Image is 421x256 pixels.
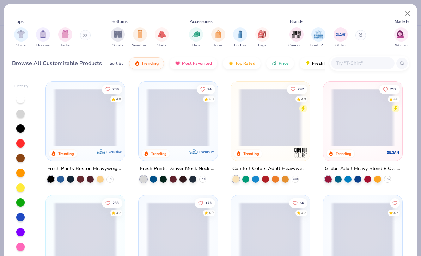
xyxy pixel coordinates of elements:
span: Hoodies [36,43,50,48]
button: filter button [334,27,348,48]
span: Sweatpants [132,43,148,48]
button: Like [196,84,215,94]
div: filter for Tanks [58,27,72,48]
div: filter for Hats [189,27,203,48]
span: Exclusive [107,150,122,154]
button: filter button [394,27,408,48]
div: filter for Totes [211,27,225,48]
span: Most Favorited [182,61,212,66]
span: Bags [258,43,266,48]
div: Filter By [14,83,29,89]
img: Shorts Image [114,30,122,38]
div: 4.8 [393,96,398,102]
button: Like [379,84,400,94]
div: 4.9 [301,96,306,102]
img: Women Image [397,30,405,38]
button: Most Favorited [170,57,217,69]
button: filter button [132,27,148,48]
div: filter for Skirts [155,27,169,48]
button: Price [266,57,294,69]
img: trending.gif [134,61,140,66]
img: Sweatpants Image [136,30,144,38]
img: Bottles Image [236,30,244,38]
div: Gildan Adult Heavy Blend 8 Oz. 50/50 Hooded Sweatshirt [325,164,401,173]
button: Like [289,198,307,208]
div: Fresh Prints Boston Heavyweight Hoodie [47,164,123,173]
div: filter for Shirts [14,27,28,48]
div: filter for Comfort Colors [288,27,305,48]
img: flash.gif [305,61,311,66]
div: 4.8 [116,96,121,102]
span: 233 [112,201,119,205]
div: Brands [290,18,303,25]
img: Comfort Colors logo [294,145,308,160]
div: 4.8 [208,96,213,102]
button: filter button [14,27,28,48]
div: Comfort Colors Adult Heavyweight T-Shirt [232,164,309,173]
button: Like [287,84,307,94]
input: Try "T-Shirt" [335,59,390,67]
span: 74 [207,87,211,91]
div: Fresh Prints Denver Mock Neck Heavyweight Sweatshirt [140,164,216,173]
span: Skirts [157,43,166,48]
img: Gildan Image [335,29,346,40]
button: Close [401,7,414,20]
button: filter button [155,27,169,48]
span: 212 [390,87,396,91]
button: Fresh Prints Flash [300,57,381,69]
button: filter button [310,27,327,48]
span: 56 [300,201,304,205]
div: filter for Bags [255,27,269,48]
button: filter button [211,27,225,48]
span: Fresh Prints Flash [312,61,348,66]
span: + 37 [385,177,390,181]
span: Comfort Colors [288,43,305,48]
span: Women [395,43,408,48]
span: 236 [112,87,119,91]
button: filter button [233,27,247,48]
div: filter for Shorts [111,27,125,48]
span: + 10 [200,177,205,181]
button: filter button [255,27,269,48]
img: Skirts Image [158,30,166,38]
button: filter button [111,27,125,48]
button: Like [102,198,122,208]
button: filter button [288,27,305,48]
span: Tanks [61,43,70,48]
div: Accessories [190,18,213,25]
div: filter for Fresh Prints [310,27,327,48]
span: Bottles [234,43,246,48]
button: Top Rated [223,57,261,69]
div: filter for Sweatpants [132,27,148,48]
button: Trending [129,57,164,69]
span: Shorts [112,43,123,48]
span: Gildan [335,43,346,48]
div: Tops [14,18,24,25]
img: Comfort Colors Image [291,29,302,40]
img: Totes Image [214,30,222,38]
span: Price [279,61,289,66]
button: Like [194,198,215,208]
span: 292 [298,87,304,91]
span: Fresh Prints [310,43,327,48]
div: filter for Gildan [334,27,348,48]
div: Sort By [110,60,123,67]
div: Made For [395,18,412,25]
div: 4.7 [301,211,306,216]
img: Tanks Image [61,30,69,38]
span: Trending [141,61,159,66]
button: filter button [189,27,203,48]
button: filter button [36,27,50,48]
span: Hats [192,43,200,48]
span: Top Rated [235,61,255,66]
div: 4.7 [116,211,121,216]
span: Totes [214,43,222,48]
div: filter for Bottles [233,27,247,48]
img: Bags Image [258,30,266,38]
span: Shirts [16,43,26,48]
div: 4.9 [208,211,213,216]
button: filter button [58,27,72,48]
div: Browse All Customizable Products [12,59,102,68]
img: Hats Image [192,30,200,38]
img: TopRated.gif [228,61,234,66]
